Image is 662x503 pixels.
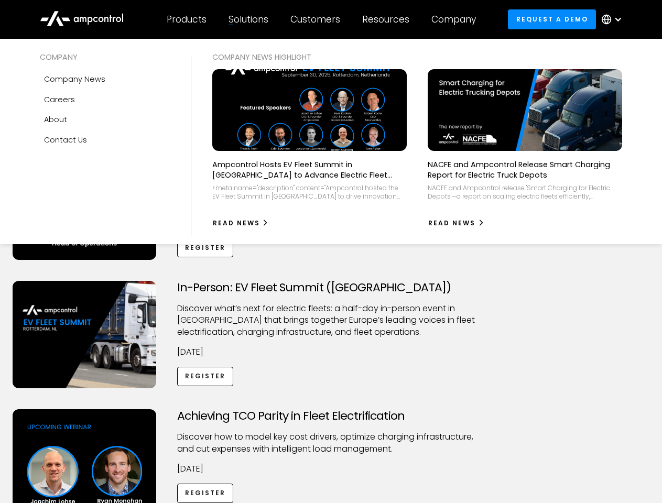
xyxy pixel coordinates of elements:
div: Company [431,14,476,25]
div: COMPANY NEWS Highlight [212,51,623,63]
h3: Achieving TCO Parity in Fleet Electrification [177,409,485,423]
div: Products [167,14,207,25]
a: Register [177,367,234,386]
div: Careers [44,94,75,105]
div: Solutions [229,14,268,25]
a: Contact Us [40,130,170,150]
a: Register [177,238,234,257]
p: Discover how to model key cost drivers, optimize charging infrastructure, and cut expenses with i... [177,431,485,455]
div: Contact Us [44,134,87,146]
p: Ampcontrol Hosts EV Fleet Summit in [GEOGRAPHIC_DATA] to Advance Electric Fleet Management in [GE... [212,159,407,180]
div: NACFE and Ampcontrol release 'Smart Charging for Electric Depots'—a report on scaling electric fl... [428,184,622,200]
a: Careers [40,90,170,110]
p: [DATE] [177,463,485,475]
div: Customers [290,14,340,25]
a: Company news [40,69,170,89]
div: Company news [44,73,105,85]
div: Resources [362,14,409,25]
p: NACFE and Ampcontrol Release Smart Charging Report for Electric Truck Depots [428,159,622,180]
a: Read News [212,215,269,232]
h3: In-Person: EV Fleet Summit ([GEOGRAPHIC_DATA]) [177,281,485,294]
div: Read News [428,218,475,228]
p: ​Discover what’s next for electric fleets: a half-day in-person event in [GEOGRAPHIC_DATA] that b... [177,303,485,338]
div: Read News [213,218,260,228]
a: Request a demo [508,9,596,29]
div: About [44,114,67,125]
a: About [40,110,170,129]
p: [DATE] [177,346,485,358]
a: Read News [428,215,485,232]
a: Register [177,484,234,503]
div: <meta name="description" content="Ampcontrol hosted the EV Fleet Summit in [GEOGRAPHIC_DATA] to d... [212,184,407,200]
div: COMPANY [40,51,170,63]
